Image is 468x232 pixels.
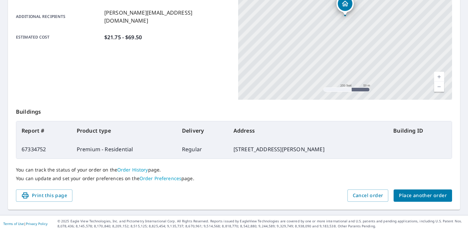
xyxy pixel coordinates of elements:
[16,175,452,181] p: You can update and set your order preferences on the page.
[347,189,389,202] button: Cancel order
[16,9,102,25] p: Additional recipients
[394,189,452,202] button: Place another order
[3,222,47,226] p: |
[177,140,228,159] td: Regular
[16,140,71,159] td: 67334752
[16,121,71,140] th: Report #
[228,140,388,159] td: [STREET_ADDRESS][PERSON_NAME]
[353,191,383,200] span: Cancel order
[104,9,230,25] p: [PERSON_NAME][EMAIL_ADDRESS][DOMAIN_NAME]
[16,167,452,173] p: You can track the status of your order on the page.
[71,140,177,159] td: Premium - Residential
[3,221,24,226] a: Terms of Use
[16,189,72,202] button: Print this page
[228,121,388,140] th: Address
[399,191,447,200] span: Place another order
[177,121,228,140] th: Delivery
[21,191,67,200] span: Print this page
[26,221,47,226] a: Privacy Policy
[388,121,452,140] th: Building ID
[117,167,148,173] a: Order History
[434,72,444,82] a: Current Level 17, Zoom In
[16,33,102,41] p: Estimated cost
[140,175,181,181] a: Order Preferences
[57,219,465,229] p: © 2025 Eagle View Technologies, Inc. and Pictometry International Corp. All Rights Reserved. Repo...
[71,121,177,140] th: Product type
[104,33,142,41] p: $21.75 - $69.50
[434,82,444,92] a: Current Level 17, Zoom Out
[16,100,452,121] p: Buildings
